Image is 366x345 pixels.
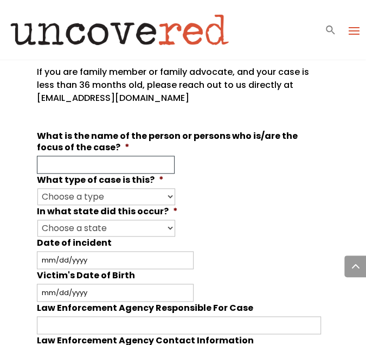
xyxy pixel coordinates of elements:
label: What is the name of the person or persons who is/are the focus of the case? [37,131,321,154]
label: What type of case is this? [37,175,164,186]
input: mm/dd/yyyy [37,251,194,269]
p: If you are family member or family advocate, and your case is less than 36 months old, please rea... [37,66,321,113]
label: In what state did this occur? [37,206,178,218]
input: mm/dd/yyyy [37,284,194,302]
label: Date of incident [37,238,112,249]
label: Law Enforcement Agency Responsible For Case [37,303,253,314]
label: Victim's Date of Birth [37,270,135,282]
